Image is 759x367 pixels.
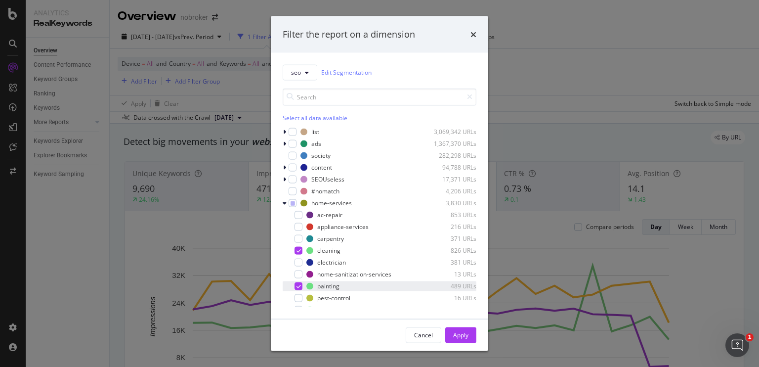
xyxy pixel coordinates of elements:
[428,128,476,136] div: 3,069,342 URLs
[283,88,476,105] input: Search
[428,282,476,290] div: 489 URLs
[317,223,369,231] div: appliance-services
[453,331,468,339] div: Apply
[317,211,342,219] div: ac-repair
[428,270,476,278] div: 13 URLs
[428,223,476,231] div: 216 URLs
[428,139,476,148] div: 1,367,370 URLs
[428,175,476,183] div: 17,371 URLs
[725,333,749,357] iframe: Intercom live chat
[317,234,344,243] div: carpentry
[291,68,301,77] span: seo
[317,270,391,278] div: home-sanitization-services
[428,294,476,302] div: 16 URLs
[317,246,340,255] div: cleaning
[311,175,344,183] div: SEOUseless
[283,113,476,122] div: Select all data available
[311,187,339,195] div: #nomatch
[321,67,372,78] a: Edit Segmentation
[428,258,476,267] div: 381 URLs
[283,64,317,80] button: seo
[311,151,331,160] div: society
[428,151,476,160] div: 282,298 URLs
[470,28,476,41] div: times
[317,258,346,267] div: electrician
[311,163,332,172] div: content
[428,234,476,243] div: 371 URLs
[428,306,476,314] div: 369 URLs
[311,139,321,148] div: ads
[317,306,343,314] div: plumbing
[428,211,476,219] div: 853 URLs
[414,331,433,339] div: Cancel
[428,199,476,207] div: 3,830 URLs
[406,327,441,343] button: Cancel
[283,28,415,41] div: Filter the report on a dimension
[271,16,488,351] div: modal
[317,294,350,302] div: pest-control
[428,187,476,195] div: 4,206 URLs
[311,199,352,207] div: home-services
[428,246,476,255] div: 826 URLs
[428,163,476,172] div: 94,788 URLs
[746,333,754,341] span: 1
[311,128,319,136] div: list
[445,327,476,343] button: Apply
[317,282,339,290] div: painting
